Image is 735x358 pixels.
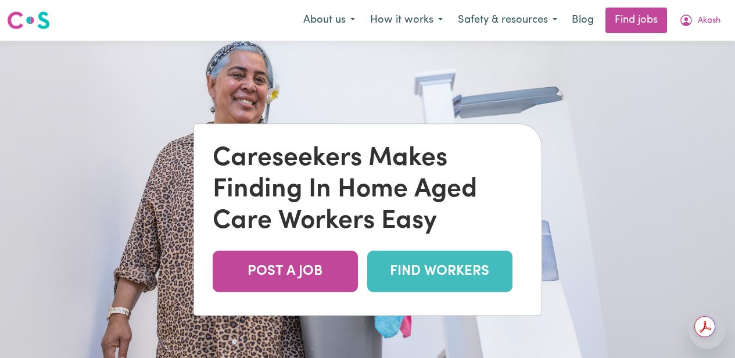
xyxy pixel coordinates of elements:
button: About us [296,8,363,33]
a: Blog [565,8,601,33]
iframe: Button to launch messaging window [689,312,726,349]
button: My Account [672,8,728,33]
button: Safety & resources [450,8,565,33]
a: POST A JOB [213,251,358,292]
img: Careseekers logo [7,10,50,31]
a: Find jobs [605,8,667,33]
span: Akash [698,15,720,27]
div: Careseekers Makes Finding In Home Aged Care Workers Easy [213,143,523,237]
a: FIND WORKERS [367,251,512,292]
a: Careseekers logo [7,7,50,34]
button: How it works [363,8,450,33]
